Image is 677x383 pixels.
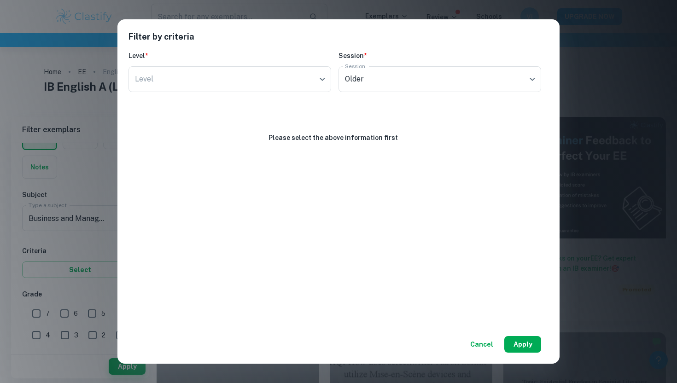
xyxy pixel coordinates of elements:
div: Older [338,66,541,92]
h2: Filter by criteria [128,30,549,51]
button: Cancel [467,336,497,353]
h6: Session [338,51,541,61]
h6: Level [128,51,331,61]
label: Session [345,62,365,70]
h6: Please select the above information first [268,133,402,143]
button: Apply [504,336,541,353]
